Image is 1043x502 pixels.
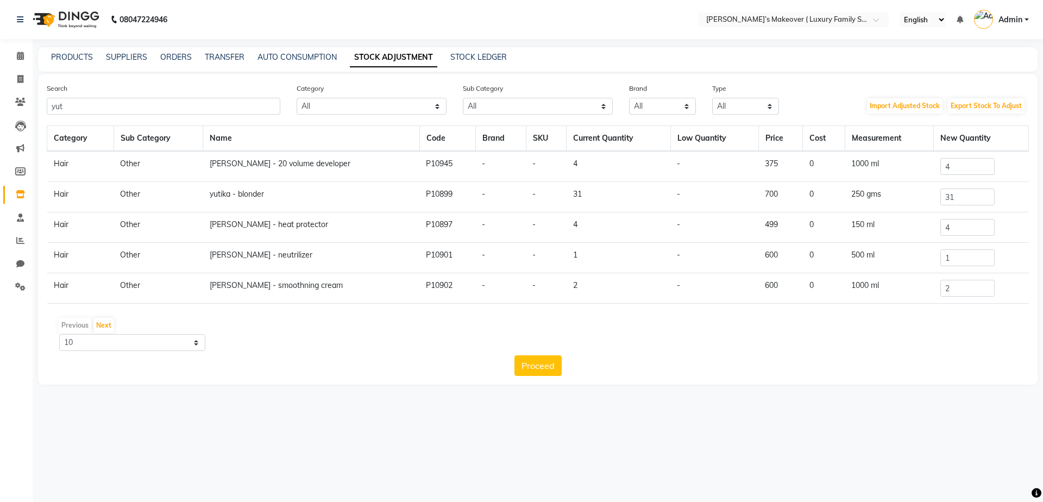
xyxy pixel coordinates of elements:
td: yutika - blonder [203,182,420,212]
td: Hair [47,243,114,273]
th: SKU [526,126,567,152]
td: 250 gms [845,182,933,212]
td: 375 [758,151,803,182]
button: Proceed [514,355,562,376]
td: - [670,212,758,243]
b: 08047224946 [120,4,167,35]
th: Brand [475,126,526,152]
a: AUTO CONSUMPTION [257,52,337,62]
a: SUPPLIERS [106,52,147,62]
td: - [670,182,758,212]
button: Import Adjusted Stock [867,98,943,114]
td: 600 [758,273,803,304]
label: Sub Category [463,84,503,93]
th: Code [419,126,475,152]
td: - [475,182,526,212]
td: 31 [567,182,671,212]
img: logo [28,4,102,35]
td: 1000 ml [845,273,933,304]
td: 150 ml [845,212,933,243]
th: Current Quantity [567,126,671,152]
button: Next [93,318,114,333]
td: P10945 [419,151,475,182]
td: Hair [47,182,114,212]
a: STOCK LEDGER [450,52,507,62]
td: Hair [47,151,114,182]
td: - [670,273,758,304]
th: Price [758,126,803,152]
img: Admin [974,10,993,29]
td: - [475,151,526,182]
td: Hair [47,212,114,243]
td: Other [114,243,203,273]
td: 0 [803,273,845,304]
td: [PERSON_NAME] - smoothning cream [203,273,420,304]
td: Hair [47,273,114,304]
td: - [526,212,567,243]
label: Brand [629,84,647,93]
td: - [526,151,567,182]
td: Other [114,182,203,212]
td: Other [114,212,203,243]
td: 1 [567,243,671,273]
label: Category [297,84,324,93]
td: 0 [803,151,845,182]
td: Other [114,273,203,304]
td: - [475,243,526,273]
input: Search Product [47,98,280,115]
td: 1000 ml [845,151,933,182]
th: Low Quantity [670,126,758,152]
a: PRODUCTS [51,52,93,62]
th: Sub Category [114,126,203,152]
td: - [526,243,567,273]
td: 700 [758,182,803,212]
a: TRANSFER [205,52,244,62]
td: Other [114,151,203,182]
th: Category [47,126,114,152]
td: P10901 [419,243,475,273]
td: 0 [803,243,845,273]
td: [PERSON_NAME] - neutrilizer [203,243,420,273]
td: - [526,273,567,304]
th: Cost [803,126,845,152]
td: 0 [803,212,845,243]
td: 4 [567,151,671,182]
label: Search [47,84,67,93]
td: 500 ml [845,243,933,273]
button: Export Stock To Adjust [948,98,1025,114]
th: New Quantity [934,126,1029,152]
td: 600 [758,243,803,273]
a: STOCK ADJUSTMENT [350,48,437,67]
td: 0 [803,182,845,212]
td: P10902 [419,273,475,304]
td: - [475,273,526,304]
label: Type [712,84,726,93]
td: 499 [758,212,803,243]
td: 4 [567,212,671,243]
td: - [475,212,526,243]
a: ORDERS [160,52,192,62]
td: P10899 [419,182,475,212]
td: - [670,151,758,182]
td: [PERSON_NAME] - heat protector [203,212,420,243]
th: Name [203,126,420,152]
td: - [670,243,758,273]
td: 2 [567,273,671,304]
th: Measurement [845,126,933,152]
td: - [526,182,567,212]
span: Admin [998,14,1022,26]
td: P10897 [419,212,475,243]
td: [PERSON_NAME] - 20 volume developer [203,151,420,182]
